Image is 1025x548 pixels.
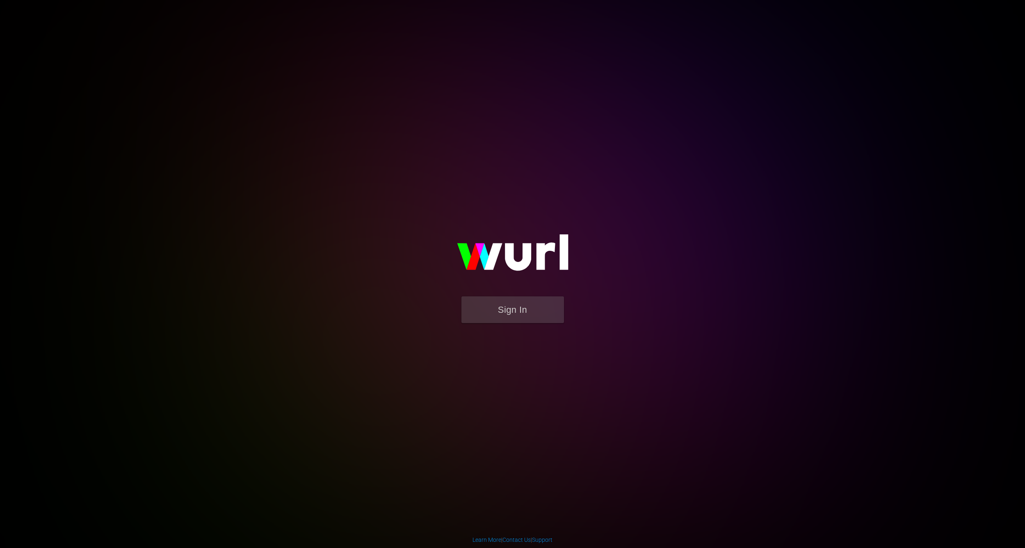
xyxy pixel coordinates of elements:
a: Learn More [473,537,501,543]
a: Contact Us [502,537,531,543]
img: wurl-logo-on-black-223613ac3d8ba8fe6dc639794a292ebdb59501304c7dfd60c99c58986ef67473.svg [431,217,595,296]
div: | | [473,536,552,544]
a: Support [532,537,552,543]
button: Sign In [461,296,564,323]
